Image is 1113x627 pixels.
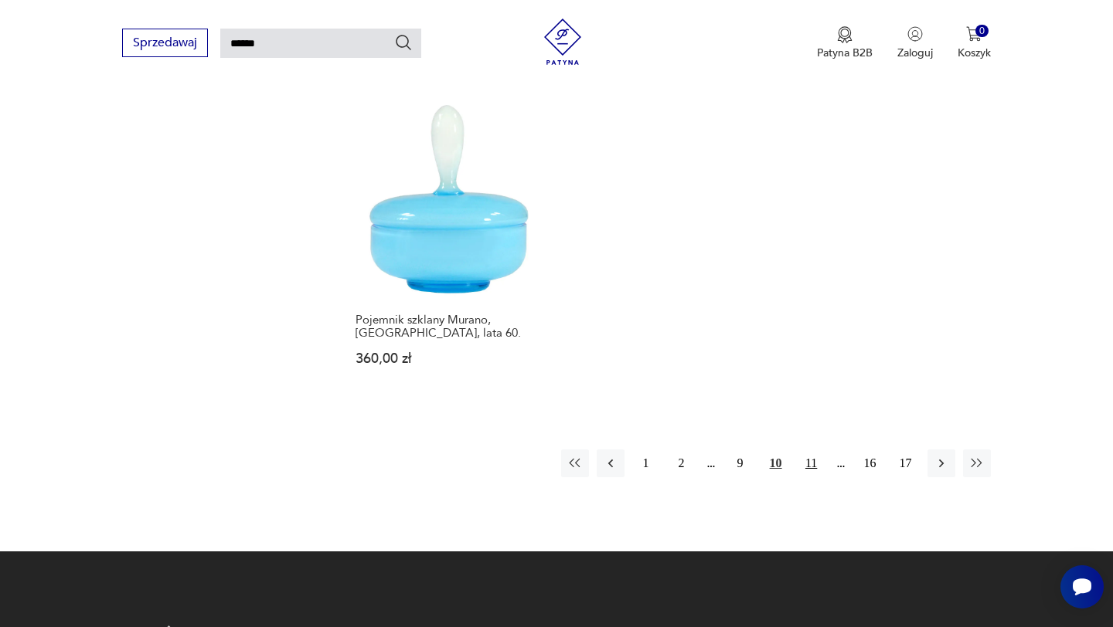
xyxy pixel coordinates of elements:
[349,98,552,395] a: Pojemnik szklany Murano, Włochy, lata 60.Pojemnik szklany Murano, [GEOGRAPHIC_DATA], lata 60.360,...
[668,449,696,477] button: 2
[1060,565,1104,608] iframe: Smartsupp widget button
[356,352,545,365] p: 360,00 zł
[817,46,873,60] p: Patyna B2B
[856,449,884,477] button: 16
[892,449,920,477] button: 17
[966,26,982,42] img: Ikona koszyka
[122,29,208,57] button: Sprzedawaj
[897,26,933,60] button: Zaloguj
[762,449,790,477] button: 10
[958,46,991,60] p: Koszyk
[632,449,660,477] button: 1
[907,26,923,42] img: Ikonka użytkownika
[798,449,825,477] button: 11
[958,26,991,60] button: 0Koszyk
[727,449,754,477] button: 9
[817,26,873,60] button: Patyna B2B
[539,19,586,65] img: Patyna - sklep z meblami i dekoracjami vintage
[122,39,208,49] a: Sprzedawaj
[356,313,545,340] h3: Pojemnik szklany Murano, [GEOGRAPHIC_DATA], lata 60.
[837,26,853,43] img: Ikona medalu
[394,33,413,52] button: Szukaj
[975,25,989,38] div: 0
[897,46,933,60] p: Zaloguj
[817,26,873,60] a: Ikona medaluPatyna B2B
